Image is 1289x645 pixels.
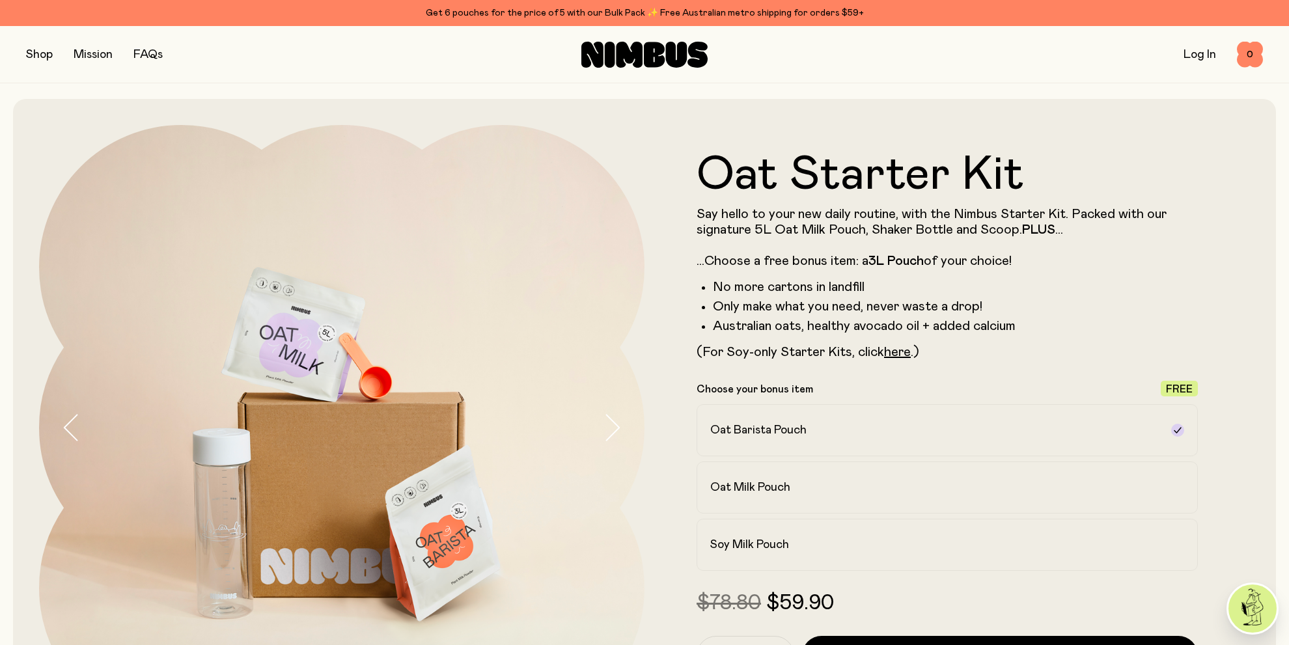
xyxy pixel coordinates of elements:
[697,383,813,396] p: Choose your bonus item
[697,593,761,614] span: $78.80
[713,279,1198,295] li: No more cartons in landfill
[710,422,807,438] h2: Oat Barista Pouch
[1184,49,1216,61] a: Log In
[133,49,163,61] a: FAQs
[697,152,1198,199] h1: Oat Starter Kit
[884,346,911,359] a: here
[26,5,1263,21] div: Get 6 pouches for the price of 5 with our Bulk Pack ✨ Free Australian metro shipping for orders $59+
[1228,584,1277,633] img: agent
[1237,42,1263,68] button: 0
[868,254,884,268] strong: 3L
[887,254,924,268] strong: Pouch
[713,318,1198,334] li: Australian oats, healthy avocado oil + added calcium
[766,593,834,614] span: $59.90
[697,344,1198,360] p: (For Soy-only Starter Kits, click .)
[710,480,790,495] h2: Oat Milk Pouch
[1022,223,1055,236] strong: PLUS
[697,206,1198,269] p: Say hello to your new daily routine, with the Nimbus Starter Kit. Packed with our signature 5L Oa...
[1166,384,1193,394] span: Free
[74,49,113,61] a: Mission
[710,537,789,553] h2: Soy Milk Pouch
[713,299,1198,314] li: Only make what you need, never waste a drop!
